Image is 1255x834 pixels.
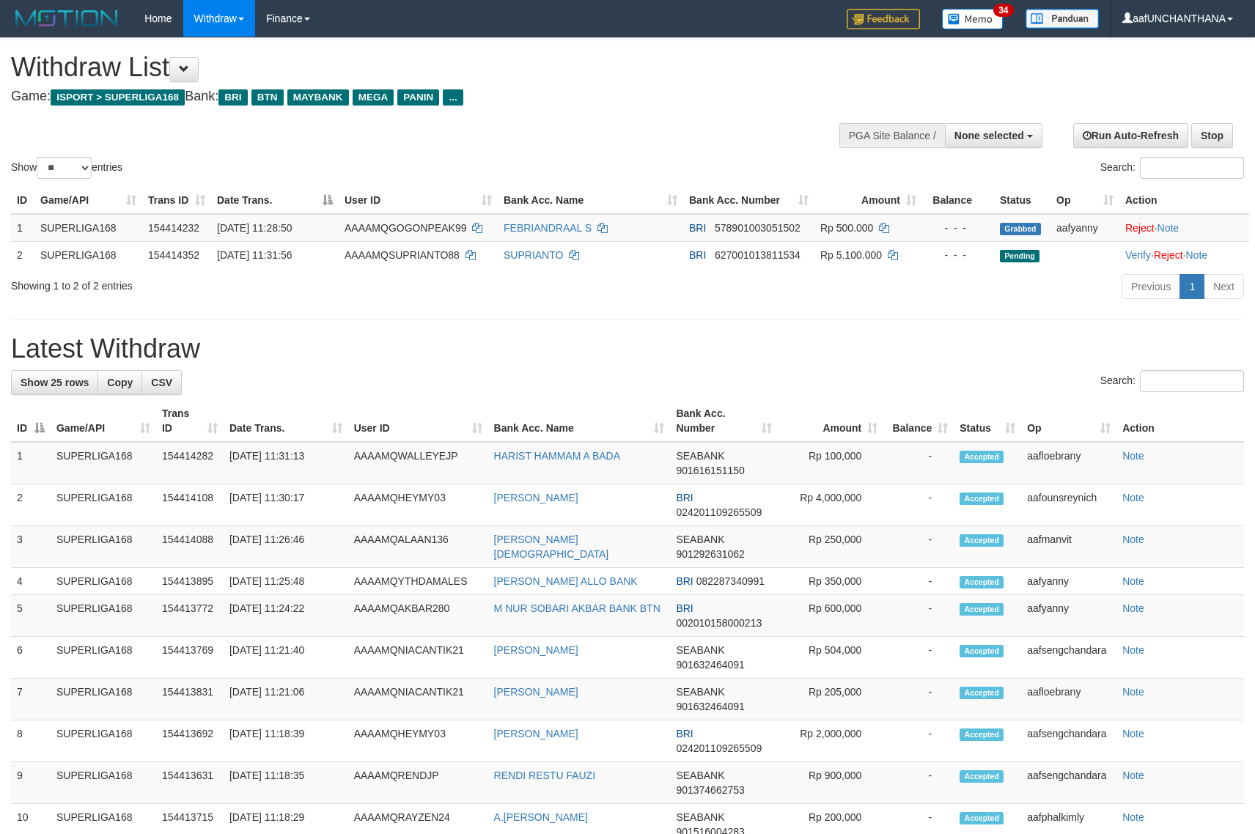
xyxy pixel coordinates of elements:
a: [PERSON_NAME][DEMOGRAPHIC_DATA] [494,534,609,560]
span: Rp 5.100.000 [820,249,882,261]
td: SUPERLIGA168 [51,526,156,568]
span: CSV [151,377,172,388]
td: - [883,637,954,679]
td: 1 [11,214,34,242]
td: Rp 350,000 [778,568,883,595]
th: Bank Acc. Name: activate to sort column ascending [488,400,671,442]
div: PGA Site Balance / [839,123,945,148]
td: 154413769 [156,637,224,679]
th: Status: activate to sort column ascending [954,400,1021,442]
label: Search: [1100,370,1244,392]
td: SUPERLIGA168 [51,442,156,484]
td: SUPERLIGA168 [51,762,156,804]
th: Trans ID: activate to sort column ascending [156,400,224,442]
span: SEABANK [676,770,724,781]
th: Op: activate to sort column ascending [1021,400,1116,442]
td: aafloebrany [1021,679,1116,720]
span: SEABANK [676,450,724,462]
td: aafsengchandara [1021,762,1116,804]
a: Note [1122,728,1144,739]
td: 154414282 [156,442,224,484]
div: Showing 1 to 2 of 2 entries [11,273,512,293]
span: Copy 901632464091 to clipboard [676,701,744,712]
td: aafyanny [1050,214,1119,242]
th: Balance [922,187,994,214]
span: 154414232 [148,222,199,234]
td: AAAAMQALAAN136 [348,526,488,568]
span: Grabbed [1000,223,1041,235]
td: 7 [11,679,51,720]
td: AAAAMQAKBAR280 [348,595,488,637]
a: Note [1122,575,1144,587]
span: Copy [107,377,133,388]
td: Rp 600,000 [778,595,883,637]
td: - [883,484,954,526]
a: Copy [97,370,142,395]
th: Action [1116,400,1244,442]
span: Accepted [960,451,1004,463]
span: Accepted [960,728,1004,741]
span: Copy 901632464091 to clipboard [676,659,744,671]
td: - [883,526,954,568]
td: - [883,679,954,720]
th: ID: activate to sort column descending [11,400,51,442]
td: AAAAMQHEYMY03 [348,484,488,526]
td: aafsengchandara [1021,637,1116,679]
th: ID [11,187,34,214]
span: Accepted [960,770,1004,783]
td: SUPERLIGA168 [51,679,156,720]
a: HARIST HAMMAM A BADA [494,450,620,462]
th: Action [1119,187,1249,214]
span: Accepted [960,576,1004,588]
a: Note [1122,811,1144,823]
a: Note [1122,644,1144,656]
td: 5 [11,595,51,637]
a: Note [1122,492,1144,503]
a: RENDI RESTU FAUZI [494,770,595,781]
a: M NUR SOBARI AKBAR BANK BTN [494,602,660,614]
th: Balance: activate to sort column ascending [883,400,954,442]
th: Game/API: activate to sort column ascending [34,187,142,214]
td: SUPERLIGA168 [34,214,142,242]
span: BRI [676,575,693,587]
td: aafsengchandara [1021,720,1116,762]
a: Previous [1122,274,1180,299]
td: Rp 250,000 [778,526,883,568]
td: 2 [11,241,34,268]
a: [PERSON_NAME] [494,686,578,698]
span: 154414352 [148,249,199,261]
span: Accepted [960,603,1004,616]
td: - [883,568,954,595]
td: aafyanny [1021,595,1116,637]
a: Note [1122,450,1144,462]
h4: Game: Bank: [11,89,822,104]
td: [DATE] 11:31:13 [224,442,348,484]
td: 1 [11,442,51,484]
td: Rp 205,000 [778,679,883,720]
a: Next [1204,274,1244,299]
td: 154414108 [156,484,224,526]
td: AAAAMQYTHDAMALES [348,568,488,595]
span: 34 [993,4,1013,17]
input: Search: [1140,370,1244,392]
td: 9 [11,762,51,804]
span: MAYBANK [287,89,349,106]
a: Note [1158,222,1179,234]
td: Rp 4,000,000 [778,484,883,526]
td: 154413772 [156,595,224,637]
th: Bank Acc. Number: activate to sort column ascending [670,400,778,442]
th: Date Trans.: activate to sort column ascending [224,400,348,442]
span: [DATE] 11:31:56 [217,249,292,261]
th: Bank Acc. Number: activate to sort column ascending [683,187,814,214]
span: BRI [676,602,693,614]
td: [DATE] 11:21:40 [224,637,348,679]
td: aafounsreynich [1021,484,1116,526]
div: - - - [928,248,988,262]
a: Run Auto-Refresh [1073,123,1188,148]
span: Copy 024201109265509 to clipboard [676,506,762,518]
img: Feedback.jpg [847,9,920,29]
td: 154413895 [156,568,224,595]
td: [DATE] 11:18:39 [224,720,348,762]
h1: Latest Withdraw [11,334,1244,364]
td: SUPERLIGA168 [34,241,142,268]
